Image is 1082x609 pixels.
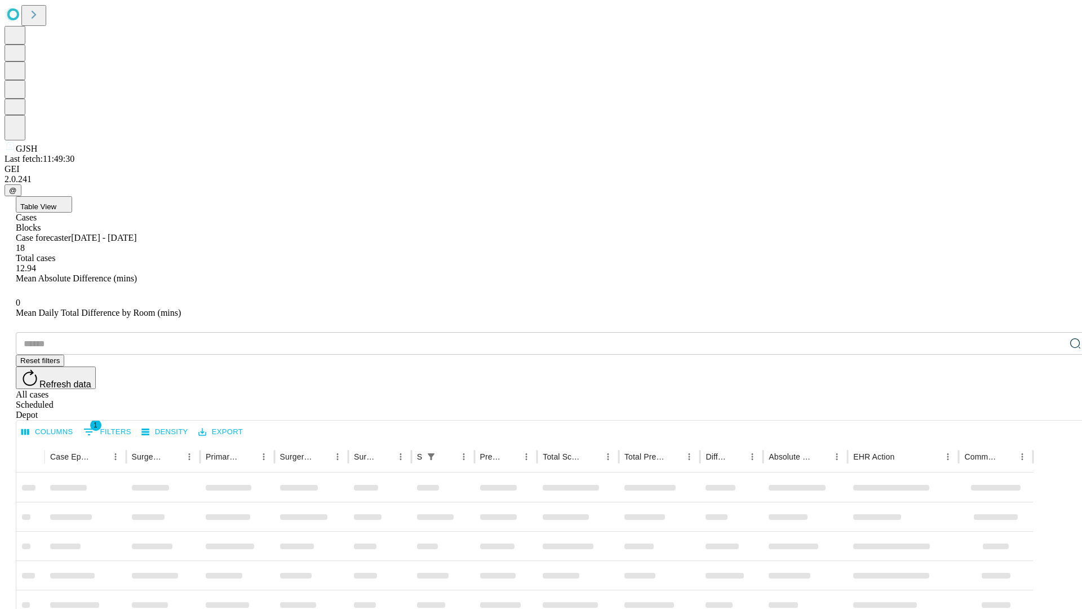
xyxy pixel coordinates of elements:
button: Menu [1014,449,1030,465]
button: Sort [314,449,330,465]
button: Menu [393,449,409,465]
button: Sort [92,449,108,465]
span: Mean Absolute Difference (mins) [16,273,137,283]
div: 2.0.241 [5,174,1077,184]
button: Menu [456,449,472,465]
button: Sort [166,449,181,465]
div: Comments [964,452,997,461]
button: Density [139,423,191,441]
button: Sort [999,449,1014,465]
span: 0 [16,298,20,307]
button: Sort [813,449,829,465]
button: @ [5,184,21,196]
div: Total Scheduled Duration [543,452,583,461]
span: Total cases [16,253,55,263]
button: Menu [744,449,760,465]
span: Mean Daily Total Difference by Room (mins) [16,308,181,317]
span: Case forecaster [16,233,71,242]
button: Menu [518,449,534,465]
button: Menu [681,449,697,465]
button: Menu [108,449,123,465]
span: 1 [90,420,101,431]
button: Sort [666,449,681,465]
button: Sort [729,449,744,465]
span: Table View [20,202,56,211]
button: Reset filters [16,355,64,367]
button: Sort [895,449,911,465]
div: Case Epic Id [50,452,91,461]
div: 1 active filter [423,449,439,465]
div: Absolute Difference [769,452,812,461]
button: Table View [16,196,72,213]
button: Refresh data [16,367,96,389]
span: Last fetch: 11:49:30 [5,154,74,164]
div: Surgery Date [354,452,376,461]
span: GJSH [16,144,37,153]
div: Total Predicted Duration [624,452,665,461]
div: Surgery Name [280,452,313,461]
button: Show filters [81,423,134,441]
span: 18 [16,243,25,253]
button: Menu [829,449,845,465]
button: Sort [440,449,456,465]
button: Sort [584,449,600,465]
button: Menu [600,449,616,465]
button: Sort [503,449,518,465]
div: Primary Service [206,452,238,461]
span: Reset filters [20,356,60,365]
button: Select columns [19,423,76,441]
div: GEI [5,164,1077,174]
button: Sort [377,449,393,465]
span: 12.94 [16,263,36,273]
button: Menu [256,449,272,465]
button: Sort [240,449,256,465]
div: EHR Action [853,452,894,461]
div: Scheduled In Room Duration [417,452,422,461]
span: Refresh data [39,379,91,389]
span: [DATE] - [DATE] [71,233,136,242]
button: Menu [940,449,956,465]
div: Difference [706,452,728,461]
div: Predicted In Room Duration [480,452,502,461]
span: @ [9,186,17,195]
button: Menu [181,449,197,465]
div: Surgeon Name [132,452,165,461]
button: Show filters [423,449,439,465]
button: Export [196,423,246,441]
button: Menu [330,449,345,465]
